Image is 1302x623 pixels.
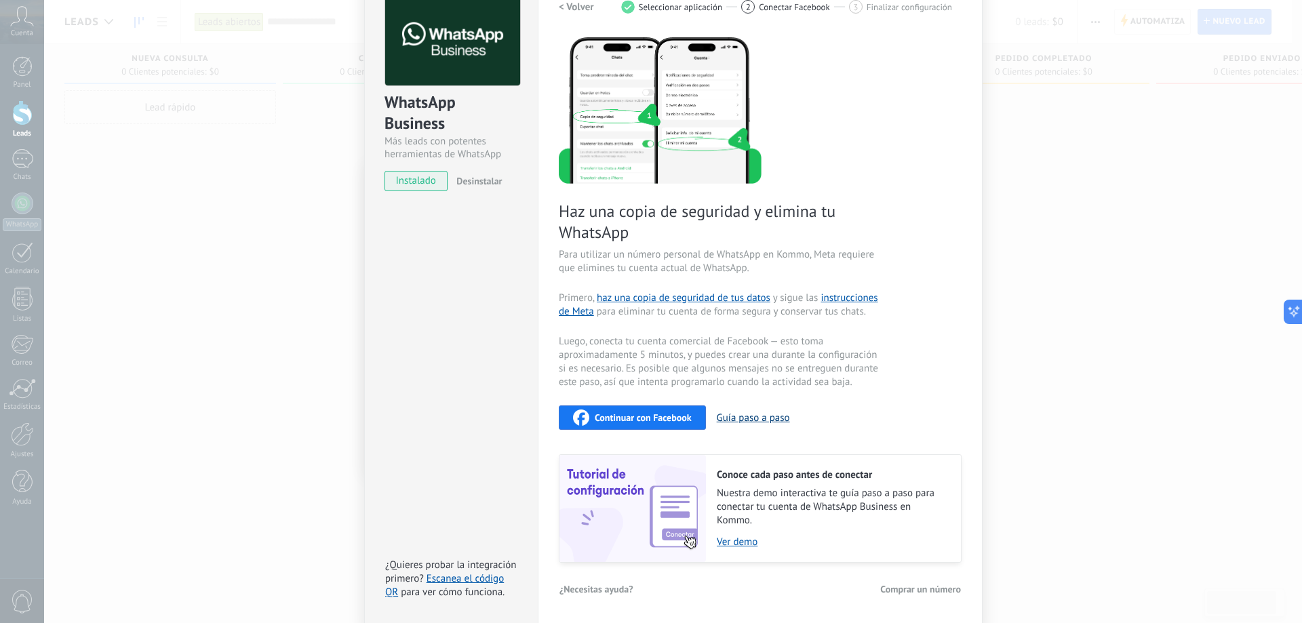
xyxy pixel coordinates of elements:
[880,584,961,594] span: Comprar un número
[717,487,947,527] span: Nuestra demo interactiva te guía paso a paso para conectar tu cuenta de WhatsApp Business en Kommo.
[384,135,518,161] div: Más leads con potentes herramientas de WhatsApp
[717,536,947,548] a: Ver demo
[717,411,790,424] button: Guía paso a paso
[451,171,502,191] button: Desinstalar
[384,92,518,135] div: WhatsApp Business
[559,405,706,430] button: Continuar con Facebook
[559,579,634,599] button: ¿Necesitas ayuda?
[595,413,692,422] span: Continuar con Facebook
[559,292,882,319] span: Primero, y sigue las para eliminar tu cuenta de forma segura y conservar tus chats.
[385,572,504,599] a: Escanea el código QR
[639,2,723,12] span: Seleccionar aplicación
[853,1,858,13] span: 3
[759,2,830,12] span: Conectar Facebook
[746,1,751,13] span: 2
[385,559,517,585] span: ¿Quieres probar la integración primero?
[456,175,502,187] span: Desinstalar
[385,171,447,191] span: instalado
[559,292,878,318] a: instrucciones de Meta
[559,1,594,14] h2: < Volver
[401,586,505,599] span: para ver cómo funciona.
[559,335,882,389] span: Luego, conecta tu cuenta comercial de Facebook — esto toma aproximadamente 5 minutos, y puedes cr...
[559,35,762,184] img: delete personal phone
[880,579,962,599] button: Comprar un número
[717,468,947,481] h2: Conoce cada paso antes de conectar
[559,584,633,594] span: ¿Necesitas ayuda?
[559,248,882,275] span: Para utilizar un número personal de WhatsApp en Kommo, Meta requiere que elimines tu cuenta actua...
[867,2,952,12] span: Finalizar configuración
[559,201,882,243] span: Haz una copia de seguridad y elimina tu WhatsApp
[597,292,770,304] a: haz una copia de seguridad de tus datos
